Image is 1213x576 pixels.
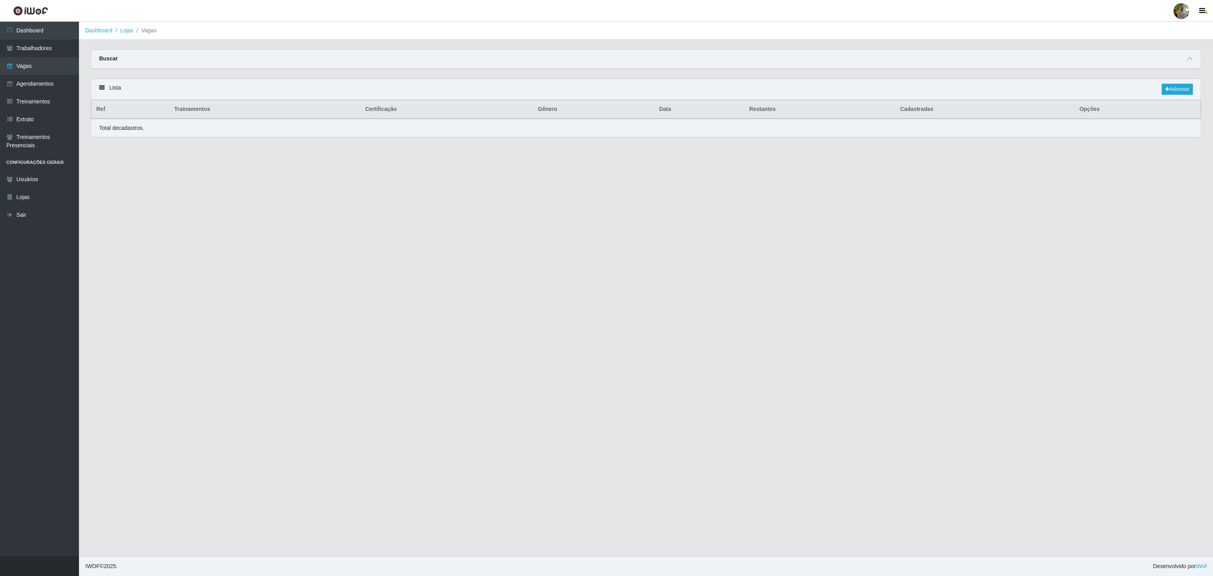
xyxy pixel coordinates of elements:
nav: breadcrumb [79,22,1213,40]
th: Cadastradas [896,100,1075,119]
img: CoreUI Logo [13,6,48,16]
span: © 2025 . [85,562,118,570]
p: Total de cadastros. [99,124,144,132]
span: IWOF [85,563,100,569]
th: Restantes [745,100,896,119]
a: Lojas [120,27,133,34]
th: Trainamentos [169,100,360,119]
th: Opções [1075,100,1201,119]
a: Dashboard [85,27,113,34]
th: Ref [92,100,170,119]
th: Certificação [361,100,533,119]
a: iWof [1196,563,1207,569]
th: Gênero [533,100,654,119]
strong: Buscar [99,55,118,62]
th: Data [654,100,744,119]
span: Desenvolvido por [1153,562,1207,570]
div: Lista [91,79,1201,100]
a: Adicionar [1162,84,1193,95]
li: Vagas [133,26,157,35]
